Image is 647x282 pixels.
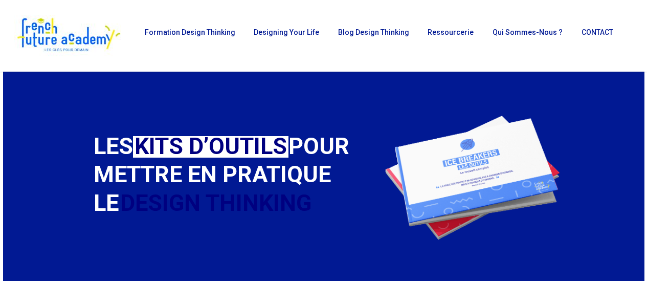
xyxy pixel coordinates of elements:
[14,15,122,56] img: French Future Academy
[338,28,409,36] span: Blog Design Thinking
[576,29,617,43] a: CONTACT
[120,189,311,216] span: DESIGN THINKING
[333,29,412,43] a: Blog Design Thinking
[140,29,238,43] a: Formation Design Thinking
[145,28,235,36] span: Formation Design Thinking
[493,28,563,36] span: Qui sommes-nous ?
[354,97,601,255] img: outils design thinking french future academy
[133,133,288,160] em: KITS D’OUTILS
[249,29,323,43] a: Designing Your Life
[254,28,319,36] span: Designing Your Life
[487,29,566,43] a: Qui sommes-nous ?
[428,28,474,36] span: Ressourcerie
[422,29,477,43] a: Ressourcerie
[582,28,613,36] span: CONTACT
[94,133,349,216] span: LES POUR METTRE EN PRATIQUE LE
